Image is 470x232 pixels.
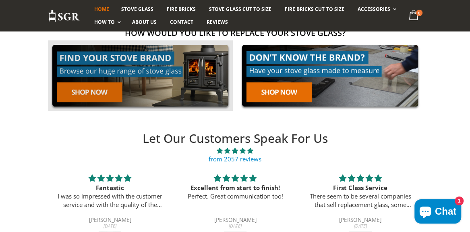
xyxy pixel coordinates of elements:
div: [DATE] [307,224,413,228]
span: Stove Glass [121,6,153,13]
span: Stove Glass Cut To Size [209,6,271,13]
div: First Class Service [307,184,413,192]
span: Accessories [357,6,390,13]
a: Home [88,3,115,16]
p: Perfect. Great communication too! [182,192,288,201]
img: made-to-measure-cta_2cd95ceb-d519-4648-b0cf-d2d338fdf11f.jpg [238,40,422,111]
div: [PERSON_NAME] [182,217,288,224]
div: 5 stars [57,173,163,183]
span: Fire Bricks [167,6,196,13]
inbox-online-store-chat: Shopify online store chat [412,199,464,226]
a: About us [126,16,163,29]
p: I was so impressed with the customer service and with the quality of the product along with the p... [57,192,163,209]
a: Stove Glass Cut To Size [203,3,277,16]
span: Reviews [207,19,228,25]
a: Fire Bricks Cut To Size [279,3,350,16]
p: There seem to be several companies that sell replacement glass, some more reputable than others. ... [307,192,413,209]
span: About us [132,19,157,25]
span: 0 [416,10,422,16]
div: Fantastic [57,184,163,192]
a: 4.89 stars from 2057 reviews [47,146,423,163]
a: Reviews [201,16,234,29]
a: 0 [406,8,422,24]
a: Stove Glass [115,3,159,16]
span: How To [94,19,115,25]
a: Accessories [351,3,400,16]
a: Contact [164,16,199,29]
span: Contact [170,19,193,25]
span: Fire Bricks Cut To Size [285,6,344,13]
span: Home [94,6,109,13]
div: [DATE] [182,224,288,228]
div: [PERSON_NAME] [307,217,413,224]
h2: Let Our Customers Speak For Us [47,130,423,147]
div: [PERSON_NAME] [57,217,163,224]
a: from 2057 reviews [209,155,261,163]
div: [DATE] [57,224,163,228]
div: 5 stars [307,173,413,183]
a: How To [88,16,125,29]
h2: How would you like to replace your stove glass? [48,27,422,38]
div: Excellent from start to finish! [182,184,288,192]
span: 4.89 stars [47,146,423,155]
a: Fire Bricks [161,3,202,16]
img: Stove Glass Replacement [48,9,80,23]
div: 5 stars [182,173,288,183]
